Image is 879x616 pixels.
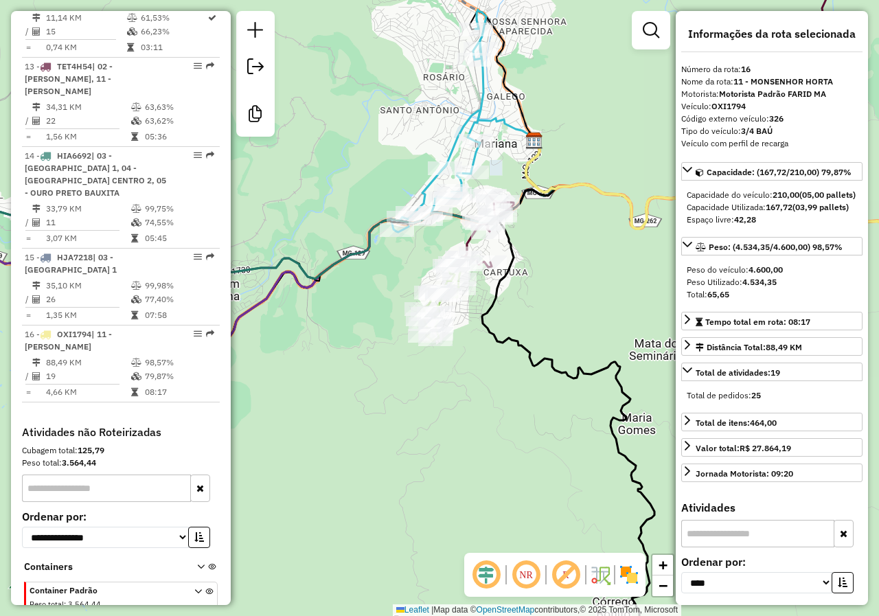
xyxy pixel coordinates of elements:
strong: 3/4 BAÚ [741,126,773,136]
span: Ocultar deslocamento [470,558,503,591]
span: : [64,600,66,609]
i: Distância Total [32,103,41,111]
td: = [25,231,32,245]
h4: Atividades [681,501,863,514]
strong: 210,00 [773,190,799,200]
span: 15 - [25,252,117,275]
div: Nome da rota: [681,76,863,88]
div: Atividade não roteirizada - MERCEARIA CARVALHO [433,259,467,273]
a: Distância Total:88,49 KM [681,337,863,356]
strong: 11 - MONSENHOR HORTA [733,76,833,87]
button: Ordem crescente [188,527,210,548]
span: 14 - [25,150,166,198]
em: Rota exportada [206,330,214,338]
h4: Informações da rota selecionada [681,27,863,41]
td: 79,87% [144,369,214,383]
td: 1,56 KM [45,130,130,144]
span: | 03 - [GEOGRAPHIC_DATA] 1, 04 - [GEOGRAPHIC_DATA] CENTRO 2, 05 - OURO PRETO BAUXITA [25,150,166,198]
strong: 326 [769,113,784,124]
i: % de utilização do peso [131,358,141,367]
i: Tempo total em rota [131,133,138,141]
a: Total de atividades:19 [681,363,863,381]
div: Peso: (4.534,35/4.600,00) 98,57% [681,258,863,306]
i: Tempo total em rota [127,43,134,52]
td: 4,66 KM [45,385,130,399]
i: Total de Atividades [32,295,41,304]
div: Peso Utilizado: [687,276,857,288]
span: HJA7218 [57,252,93,262]
td: 66,23% [140,25,207,38]
a: Zoom in [652,555,673,575]
td: 08:17 [144,385,214,399]
a: Total de itens:464,00 [681,413,863,431]
span: OXI1794 [57,329,91,339]
strong: 16 [741,64,751,74]
strong: OXI1794 [711,101,746,111]
i: % de utilização do peso [131,103,141,111]
i: % de utilização da cubagem [131,372,141,380]
div: Total de itens: [696,417,777,429]
strong: 167,72 [766,202,792,212]
i: % de utilização da cubagem [131,295,141,304]
strong: 65,65 [707,289,729,299]
td: 1,35 KM [45,308,130,322]
strong: Motorista Padrão FARID MA [719,89,826,99]
em: Rota exportada [206,62,214,70]
td: 03:11 [140,41,207,54]
td: = [25,41,32,54]
strong: (03,99 pallets) [792,202,849,212]
div: Cubagem total: [22,444,220,457]
td: / [25,293,32,306]
button: Ordem crescente [832,572,854,593]
a: Jornada Motorista: 09:20 [681,464,863,482]
a: Capacidade: (167,72/210,00) 79,87% [681,162,863,181]
a: OpenStreetMap [477,605,535,615]
i: Distância Total [32,205,41,213]
div: Capacidade do veículo: [687,189,857,201]
span: + [659,556,667,573]
div: Total de pedidos: [687,389,857,402]
div: Peso total: [22,457,220,469]
strong: 25 [751,390,761,400]
td: = [25,130,32,144]
i: % de utilização do peso [131,205,141,213]
div: Espaço livre: [687,214,857,226]
span: Capacidade: (167,72/210,00) 79,87% [707,167,852,177]
i: Total de Atividades [32,218,41,227]
span: Exibir rótulo [549,558,582,591]
a: Exportar sessão [242,53,269,84]
strong: 3.564,44 [62,457,96,468]
span: − [659,577,667,594]
strong: (05,00 pallets) [799,190,856,200]
img: Exibir/Ocultar setores [618,564,640,586]
td: 05:36 [144,130,214,144]
div: Veículo: [681,100,863,113]
td: 74,55% [144,216,214,229]
span: 16 - [25,329,112,352]
td: 0,74 KM [45,41,126,54]
span: 88,49 KM [766,342,802,352]
h4: Atividades não Roteirizadas [22,426,220,439]
td: 26 [45,293,130,306]
td: 3,07 KM [45,231,130,245]
div: Total: [687,288,857,301]
em: Rota exportada [206,151,214,159]
td: / [25,114,32,128]
span: | [431,605,433,615]
span: Tempo total em rota: 08:17 [705,317,810,327]
td: 98,57% [144,356,214,369]
td: 61,53% [140,11,207,25]
td: / [25,25,32,38]
i: Distância Total [32,282,41,290]
div: Capacidade Utilizada: [687,201,857,214]
td: 15 [45,25,126,38]
span: TET4H54 [57,61,92,71]
a: Criar modelo [242,100,269,131]
span: Total de atividades: [696,367,780,378]
i: % de utilização da cubagem [127,27,137,36]
strong: 464,00 [750,418,777,428]
td: 34,31 KM [45,100,130,114]
td: 19 [45,369,130,383]
strong: 42,28 [734,214,756,225]
div: Total de atividades:19 [681,384,863,407]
